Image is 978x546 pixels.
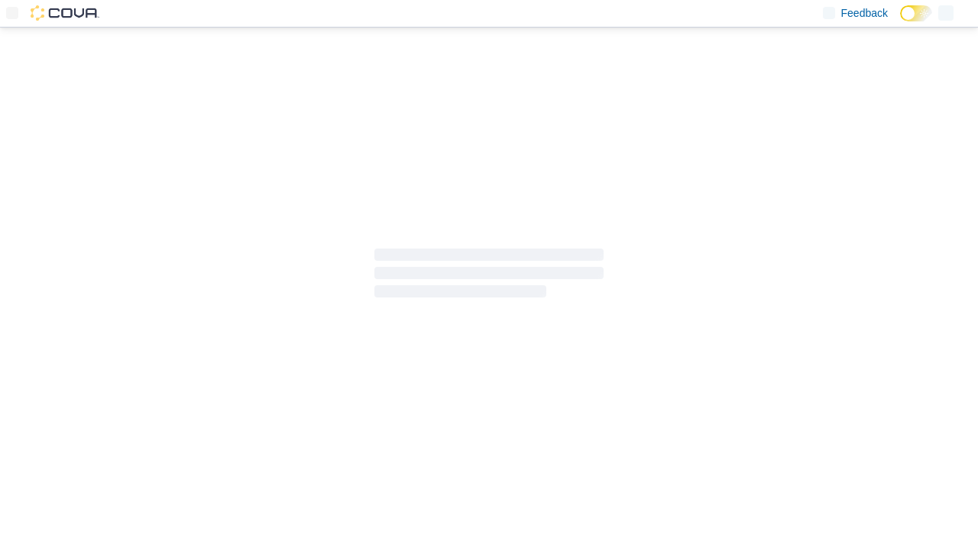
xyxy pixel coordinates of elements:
[841,5,888,21] span: Feedback
[900,5,932,21] input: Dark Mode
[31,5,99,21] img: Cova
[900,21,901,22] span: Dark Mode
[374,252,604,301] span: Loading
